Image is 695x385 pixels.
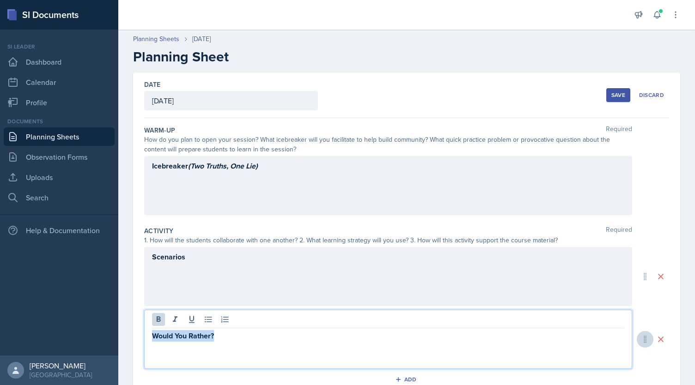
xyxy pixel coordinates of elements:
button: Discard [634,88,669,102]
a: Dashboard [4,53,115,71]
span: Required [606,226,632,235]
div: [GEOGRAPHIC_DATA] [30,370,92,379]
strong: Would You Rather? [152,331,214,341]
div: How do you plan to open your session? What icebreaker will you facilitate to help build community... [144,135,632,154]
a: Observation Forms [4,148,115,166]
a: Calendar [4,73,115,91]
label: Warm-Up [144,126,175,135]
label: Activity [144,226,174,235]
div: Help & Documentation [4,221,115,240]
div: 1. How will the students collaborate with one another? 2. What learning strategy will you use? 3.... [144,235,632,245]
em: (Two Truths, One Lie) [188,161,258,171]
button: Save [606,88,630,102]
strong: Icebreaker [152,161,258,171]
a: Planning Sheets [4,127,115,146]
div: [DATE] [192,34,211,44]
a: Search [4,188,115,207]
a: Planning Sheets [133,34,179,44]
h2: Planning Sheet [133,48,680,65]
strong: Scenarios [152,252,185,262]
label: Date [144,80,160,89]
a: Profile [4,93,115,112]
div: Discard [639,91,664,99]
div: [PERSON_NAME] [30,361,92,370]
span: Required [606,126,632,135]
div: Si leader [4,42,115,51]
a: Uploads [4,168,115,186]
div: Documents [4,117,115,126]
div: Add [397,376,417,383]
div: Save [611,91,625,99]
